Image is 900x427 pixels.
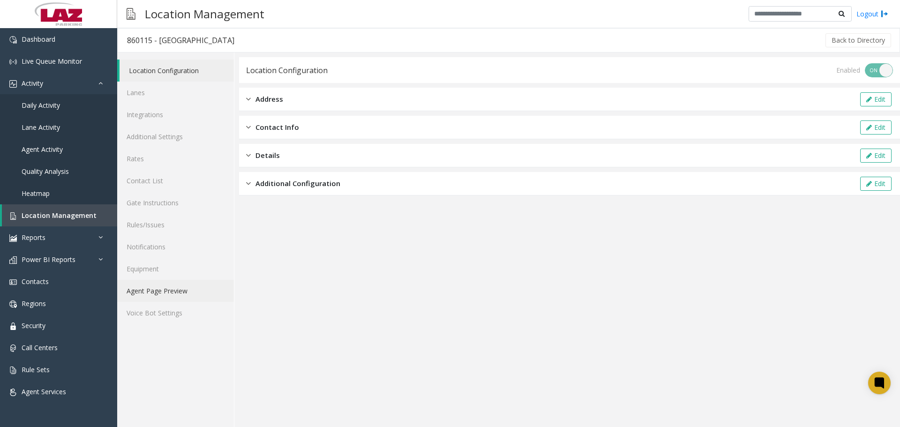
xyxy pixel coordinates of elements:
h3: Location Management [140,2,269,25]
img: 'icon' [9,256,17,264]
span: Agent Services [22,387,66,396]
button: Edit [860,177,892,191]
a: Rules/Issues [117,214,234,236]
span: Rule Sets [22,365,50,374]
a: Voice Bot Settings [117,302,234,324]
img: closed [246,122,251,133]
span: Additional Configuration [255,178,340,189]
a: Contact List [117,170,234,192]
a: Additional Settings [117,126,234,148]
img: 'icon' [9,345,17,352]
span: Call Centers [22,343,58,352]
button: Back to Directory [825,33,891,47]
span: Quality Analysis [22,167,69,176]
img: 'icon' [9,212,17,220]
img: 'icon' [9,234,17,242]
img: 'icon' [9,367,17,374]
img: 'icon' [9,300,17,308]
img: 'icon' [9,322,17,330]
img: 'icon' [9,389,17,396]
img: 'icon' [9,80,17,88]
button: Edit [860,92,892,106]
a: Integrations [117,104,234,126]
img: 'icon' [9,36,17,44]
span: Regions [22,299,46,308]
span: Power BI Reports [22,255,75,264]
span: Agent Activity [22,145,63,154]
div: Location Configuration [246,64,328,76]
span: Address [255,94,283,105]
button: Edit [860,149,892,163]
span: Live Queue Monitor [22,57,82,66]
img: closed [246,150,251,161]
span: Security [22,321,45,330]
a: Logout [856,9,888,19]
div: Enabled [836,65,860,75]
button: Edit [860,120,892,135]
a: Location Management [2,204,117,226]
span: Activity [22,79,43,88]
img: pageIcon [127,2,135,25]
span: Heatmap [22,189,50,198]
span: Contacts [22,277,49,286]
span: Details [255,150,280,161]
img: logout [881,9,888,19]
img: 'icon' [9,58,17,66]
div: 860115 - [GEOGRAPHIC_DATA] [127,34,234,46]
img: 'icon' [9,278,17,286]
a: Agent Page Preview [117,280,234,302]
a: Rates [117,148,234,170]
span: Reports [22,233,45,242]
span: Dashboard [22,35,55,44]
a: Location Configuration [120,60,234,82]
a: Notifications [117,236,234,258]
span: Location Management [22,211,97,220]
span: Daily Activity [22,101,60,110]
span: Contact Info [255,122,299,133]
a: Lanes [117,82,234,104]
a: Equipment [117,258,234,280]
img: closed [246,94,251,105]
img: closed [246,178,251,189]
span: Lane Activity [22,123,60,132]
a: Gate Instructions [117,192,234,214]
